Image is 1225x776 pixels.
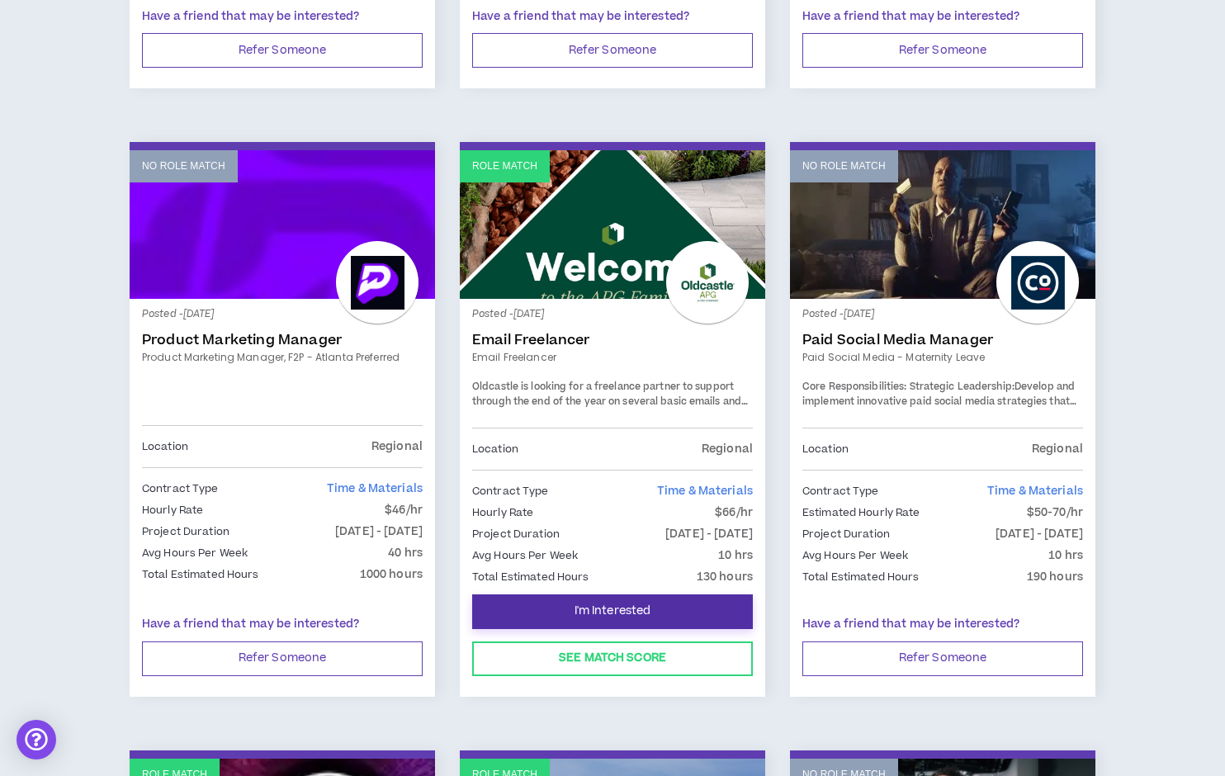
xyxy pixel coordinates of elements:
[142,8,423,26] p: Have a friend that may be interested?
[360,565,423,584] p: 1000 hours
[715,504,753,522] p: $66/hr
[910,380,1015,394] strong: Strategic Leadership:
[1027,504,1083,522] p: $50-70/hr
[472,568,589,586] p: Total Estimated Hours
[472,504,533,522] p: Hourly Rate
[802,380,906,394] strong: Core Responsibilities:
[142,544,248,562] p: Avg Hours Per Week
[142,480,219,498] p: Contract Type
[575,603,651,619] span: I'm Interested
[17,720,56,759] div: Open Intercom Messenger
[472,380,748,423] span: Oldcastle is looking for a freelance partner to support through the end of the year on several ba...
[802,504,920,522] p: Estimated Hourly Rate
[802,440,849,458] p: Location
[718,547,753,565] p: 10 hrs
[142,616,423,633] p: Have a friend that may be interested?
[142,307,423,322] p: Posted - [DATE]
[802,482,879,500] p: Contract Type
[142,332,423,348] a: Product Marketing Manager
[142,641,423,676] button: Refer Someone
[371,438,423,456] p: Regional
[1048,547,1083,565] p: 10 hrs
[142,33,423,68] button: Refer Someone
[472,547,578,565] p: Avg Hours Per Week
[472,33,753,68] button: Refer Someone
[130,150,435,299] a: No Role Match
[802,641,1083,676] button: Refer Someone
[802,525,890,543] p: Project Duration
[802,616,1083,633] p: Have a friend that may be interested?
[702,440,753,458] p: Regional
[790,150,1095,299] a: No Role Match
[665,525,753,543] p: [DATE] - [DATE]
[802,159,886,174] p: No Role Match
[142,159,225,174] p: No Role Match
[472,332,753,348] a: Email Freelancer
[987,483,1083,499] span: Time & Materials
[1027,568,1083,586] p: 190 hours
[472,350,753,365] a: Email Freelancer
[802,8,1083,26] p: Have a friend that may be interested?
[142,350,423,365] a: Product Marketing Manager, F2P - Atlanta Preferred
[385,501,423,519] p: $46/hr
[802,350,1083,365] a: Paid Social Media - Maternity leave
[472,641,753,676] button: See Match Score
[460,150,765,299] a: Role Match
[142,438,188,456] p: Location
[802,307,1083,322] p: Posted - [DATE]
[1032,440,1083,458] p: Regional
[802,33,1083,68] button: Refer Someone
[142,523,229,541] p: Project Duration
[996,525,1083,543] p: [DATE] - [DATE]
[657,483,753,499] span: Time & Materials
[472,8,753,26] p: Have a friend that may be interested?
[802,332,1083,348] a: Paid Social Media Manager
[697,568,753,586] p: 130 hours
[472,440,518,458] p: Location
[472,159,537,174] p: Role Match
[802,547,908,565] p: Avg Hours Per Week
[472,594,753,629] button: I'm Interested
[388,544,423,562] p: 40 hrs
[802,568,920,586] p: Total Estimated Hours
[472,307,753,322] p: Posted - [DATE]
[142,565,259,584] p: Total Estimated Hours
[472,482,549,500] p: Contract Type
[142,501,203,519] p: Hourly Rate
[327,480,423,497] span: Time & Materials
[335,523,423,541] p: [DATE] - [DATE]
[472,525,560,543] p: Project Duration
